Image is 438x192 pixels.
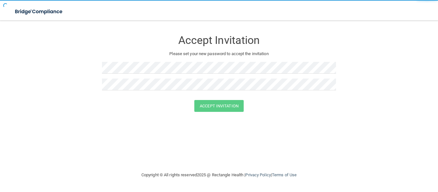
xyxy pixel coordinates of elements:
[245,172,271,177] a: Privacy Policy
[102,165,336,185] div: Copyright © All rights reserved 2025 @ Rectangle Health | |
[194,100,244,112] button: Accept Invitation
[102,34,336,46] h3: Accept Invitation
[10,5,69,18] img: bridge_compliance_login_screen.278c3ca4.svg
[272,172,297,177] a: Terms of Use
[107,50,331,58] p: Please set your new password to accept the invitation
